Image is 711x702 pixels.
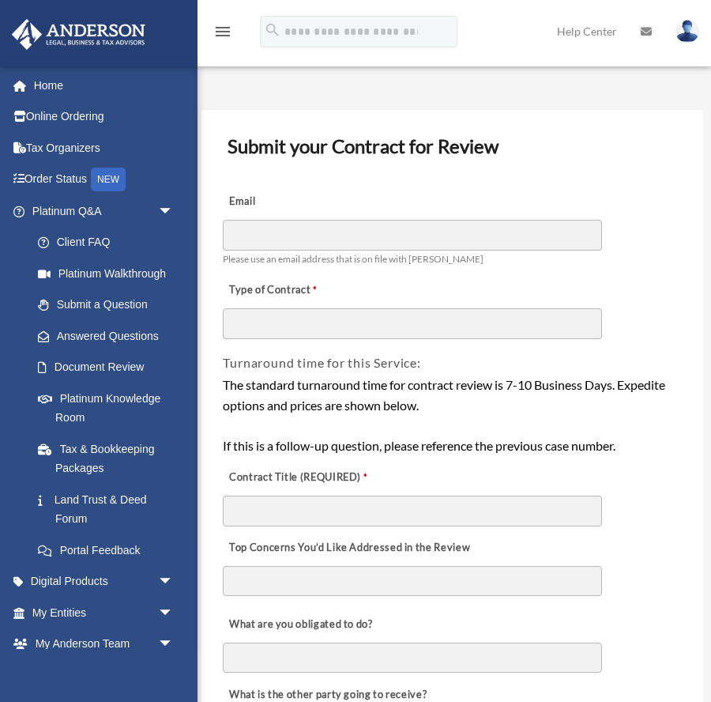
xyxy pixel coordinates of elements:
[223,279,381,301] label: Type of Contract
[158,566,190,598] span: arrow_drop_down
[223,253,483,265] span: Please use an email address that is on file with [PERSON_NAME]
[11,566,197,598] a: Digital Productsarrow_drop_down
[223,537,474,559] label: Top Concerns You’d Like Addressed in the Review
[223,375,681,455] div: The standard turnaround time for contract review is 7-10 Business Days. Expedite options and pric...
[11,628,197,660] a: My Anderson Teamarrow_drop_down
[223,191,381,213] label: Email
[158,195,190,228] span: arrow_drop_down
[22,383,197,433] a: Platinum Knowledge Room
[213,22,232,41] i: menu
[11,132,197,164] a: Tax Organizers
[221,130,683,163] h3: Submit your Contract for Review
[11,70,197,101] a: Home
[11,101,197,133] a: Online Ordering
[223,613,381,636] label: What are you obligated to do?
[22,320,197,352] a: Answered Questions
[264,21,281,39] i: search
[11,164,197,196] a: Order StatusNEW
[22,289,197,321] a: Submit a Question
[22,352,190,383] a: Document Review
[22,227,197,259] a: Client FAQ
[11,597,197,628] a: My Entitiesarrow_drop_down
[22,433,197,484] a: Tax & Bookkeeping Packages
[158,597,190,629] span: arrow_drop_down
[223,355,420,370] span: Turnaround time for this Service:
[213,28,232,41] a: menu
[675,20,699,43] img: User Pic
[158,628,190,661] span: arrow_drop_down
[22,258,197,289] a: Platinum Walkthrough
[22,484,197,534] a: Land Trust & Deed Forum
[91,168,126,191] div: NEW
[11,195,197,227] a: Platinum Q&Aarrow_drop_down
[223,466,381,489] label: Contract Title (REQUIRED)
[22,534,197,566] a: Portal Feedback
[7,19,150,50] img: Anderson Advisors Platinum Portal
